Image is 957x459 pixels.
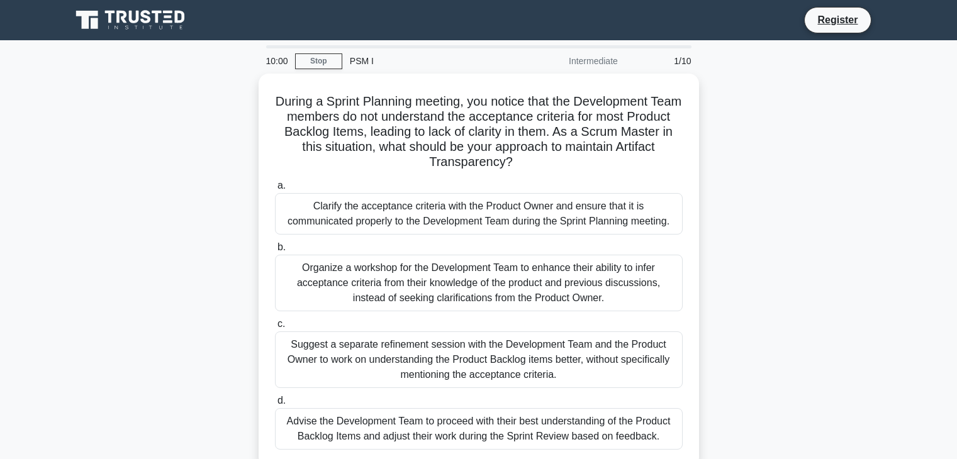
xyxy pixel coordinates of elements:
div: Suggest a separate refinement session with the Development Team and the Product Owner to work on ... [275,331,683,388]
a: Stop [295,53,342,69]
h5: During a Sprint Planning meeting, you notice that the Development Team members do not understand ... [274,94,684,170]
div: Clarify the acceptance criteria with the Product Owner and ensure that it is communicated properl... [275,193,683,235]
div: PSM I [342,48,515,74]
span: a. [277,180,286,191]
div: 1/10 [625,48,699,74]
span: d. [277,395,286,406]
span: b. [277,241,286,252]
div: 10:00 [259,48,295,74]
div: Organize a workshop for the Development Team to enhance their ability to infer acceptance criteri... [275,255,683,311]
div: Advise the Development Team to proceed with their best understanding of the Product Backlog Items... [275,408,683,450]
a: Register [810,12,865,28]
div: Intermediate [515,48,625,74]
span: c. [277,318,285,329]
